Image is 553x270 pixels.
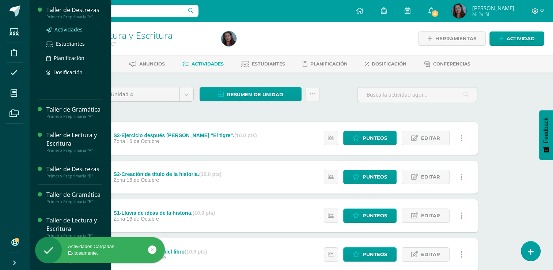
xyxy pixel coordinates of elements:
div: Taller de Gramática [46,191,102,199]
a: Actividades [46,25,102,34]
span: Punteos [363,170,387,184]
span: Anuncios [139,61,165,67]
span: Punteos [363,131,387,145]
div: Actividades Cargadas Exitosamente. [35,243,165,256]
span: Herramientas [435,32,476,45]
span: 16 de Octubre [126,177,159,183]
div: S3-Ejercicio después [PERSON_NAME] "El tigre". [113,132,257,138]
span: Zona [113,177,125,183]
a: Dosificación [365,58,406,70]
span: Dosificación [53,69,83,76]
span: [PERSON_NAME] [472,4,514,12]
a: Conferencias [424,58,470,70]
strong: (10.0 pts) [199,171,221,177]
div: Primero Preprimaria "A" [46,14,102,19]
span: Editar [421,209,440,222]
button: Feedback - Mostrar encuesta [539,110,553,160]
a: Estudiantes [241,58,285,70]
div: Taller de Destrezas [46,165,102,173]
span: Actividades [192,61,224,67]
a: Taller de DestrezasPrimero Preprimaria "B" [46,165,102,179]
a: Estudiantes [46,40,102,48]
a: Resumen de unidad [200,87,302,101]
a: Taller de GramáticaPrimero Preprimaria "B" [46,191,102,204]
span: Planificación [310,61,348,67]
span: Dosificación [372,61,406,67]
span: Actividades [54,26,83,33]
span: 4 [431,10,439,18]
div: Primero Preprimaria "B" [46,199,102,204]
a: Punteos [343,131,397,145]
span: Editar [421,248,440,261]
h1: Taller de Lectura y Escritura [57,30,213,40]
span: Editar [421,170,440,184]
div: Primero Preprimaria "A" [46,114,102,119]
div: Taller de Lectura y Escritura [46,216,102,233]
a: Taller de Lectura y EscrituraPrimero Preprimaria "A" [46,131,102,153]
span: Planificación [54,55,84,61]
a: Anuncios [129,58,165,70]
a: Taller de GramáticaPrimero Preprimaria "A" [46,105,102,119]
span: Editar [421,131,440,145]
div: S1-Lluvia de ideas de la historia. [113,210,215,216]
span: Conferencias [433,61,470,67]
span: Punteos [363,209,387,222]
div: Primero Preprimaria "A" [46,148,102,153]
a: Actividad [489,31,544,46]
input: Busca la actividad aquí... [357,87,477,102]
a: Taller de Lectura y Escritura [57,29,173,41]
a: Punteos [343,247,397,262]
a: Taller de Lectura y EscrituraPrimero Preprimaria "B" [46,216,102,238]
img: 7527788fc198ece1fff13ce08f9bc757.png [452,4,466,18]
span: Mi Perfil [472,11,514,17]
span: 16 de Octubre [126,216,159,222]
div: Primero Preprimaria "B" [46,173,102,179]
span: Punteos [363,248,387,261]
a: Herramientas [418,31,486,46]
strong: (10.0 pts) [234,132,257,138]
span: Estudiantes [56,40,85,47]
span: Actividad [507,32,535,45]
a: Planificación [303,58,348,70]
a: Actividades [182,58,224,70]
div: S2-Creación de título de la historia. [113,171,221,177]
strong: (10.0 pts) [185,249,207,255]
strong: (10.0 pts) [193,210,215,216]
img: 7527788fc198ece1fff13ce08f9bc757.png [221,31,236,46]
a: Taller de DestrezasPrimero Preprimaria "A" [46,6,102,19]
div: Taller de Destrezas [46,6,102,14]
span: Resumen de unidad [227,88,283,101]
a: Dosificación [46,68,102,76]
span: Feedback [543,117,549,143]
span: Estudiantes [252,61,285,67]
a: Punteos [343,170,397,184]
span: 16 de Octubre [126,138,159,144]
span: Zona [113,138,125,144]
span: Unidad 4 [111,87,174,101]
div: Taller de Gramática [46,105,102,114]
div: Taller de Lectura y Escritura [46,131,102,148]
input: Busca un usuario... [34,5,198,17]
a: Unidad 4 [105,87,193,101]
span: Zona [113,216,125,222]
div: Primero Preprimaria "B" [46,233,102,238]
a: Punteos [343,209,397,223]
a: Planificación [46,54,102,62]
div: Primero Preprimaria 'C' [57,40,213,47]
